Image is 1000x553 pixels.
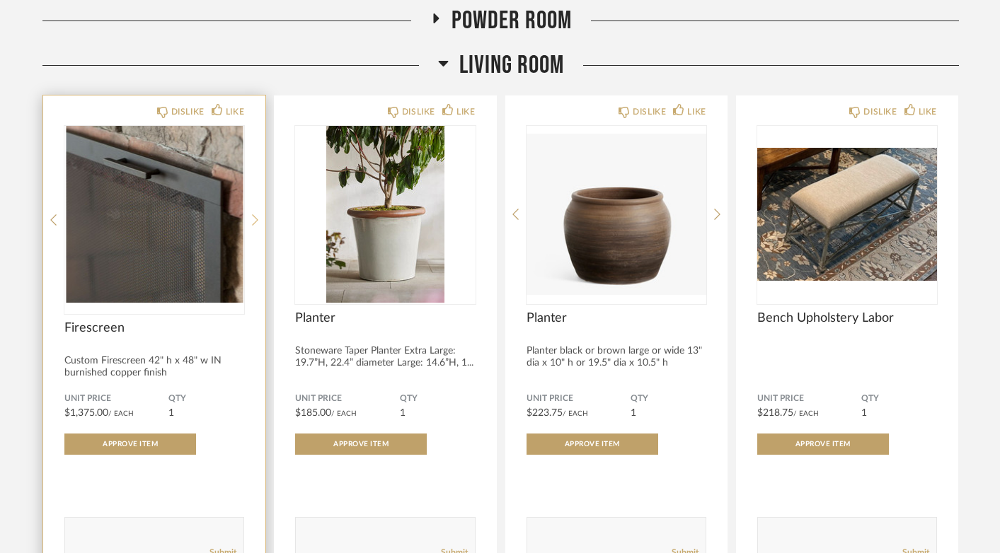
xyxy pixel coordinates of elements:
button: Approve Item [64,433,196,455]
span: Planter [295,310,475,326]
span: Bench Upholstery Labor [757,310,937,326]
span: Unit Price [757,393,861,404]
div: 1 [64,126,244,303]
span: QTY [400,393,476,404]
span: Approve Item [565,441,620,448]
div: DISLIKE [863,105,897,119]
button: Approve Item [527,433,658,455]
span: 1 [861,408,867,418]
span: / Each [108,410,134,417]
span: $223.75 [527,408,563,418]
button: Approve Item [295,433,427,455]
span: $185.00 [295,408,331,418]
div: DISLIKE [633,105,666,119]
span: 1 [631,408,636,418]
span: Planter [527,310,706,326]
div: LIKE [456,105,475,119]
span: QTY [631,393,706,404]
span: Unit Price [295,393,399,404]
div: DISLIKE [402,105,435,119]
span: / Each [793,410,819,417]
div: LIKE [919,105,937,119]
span: / Each [331,410,357,417]
span: $1,375.00 [64,408,108,418]
div: DISLIKE [171,105,205,119]
span: Unit Price [64,393,168,404]
span: Powder Room [452,6,572,36]
span: 1 [400,408,406,418]
span: Firescreen [64,320,244,336]
span: Unit Price [527,393,631,404]
div: Stoneware Taper Planter Extra Large: 19.7”H, 22.4” diameter Large: 14.6”H, 1... [295,345,475,369]
img: undefined [527,126,706,303]
span: Approve Item [333,441,389,448]
span: Approve Item [795,441,851,448]
span: $218.75 [757,408,793,418]
img: undefined [757,126,937,303]
span: Living Room [459,50,564,81]
span: 1 [168,408,174,418]
span: / Each [563,410,588,417]
div: Planter black or brown large or wide 13" dia x 10" h or 19.5" dia x 10.5" h [527,345,706,369]
div: Custom Firescreen 42" h x 48" w IN burnished copper finish [64,355,244,379]
img: undefined [64,126,244,303]
span: QTY [168,393,244,404]
span: QTY [861,393,937,404]
div: LIKE [687,105,706,119]
button: Approve Item [757,433,889,455]
img: undefined [295,126,475,303]
span: Approve Item [103,441,158,448]
div: LIKE [226,105,244,119]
